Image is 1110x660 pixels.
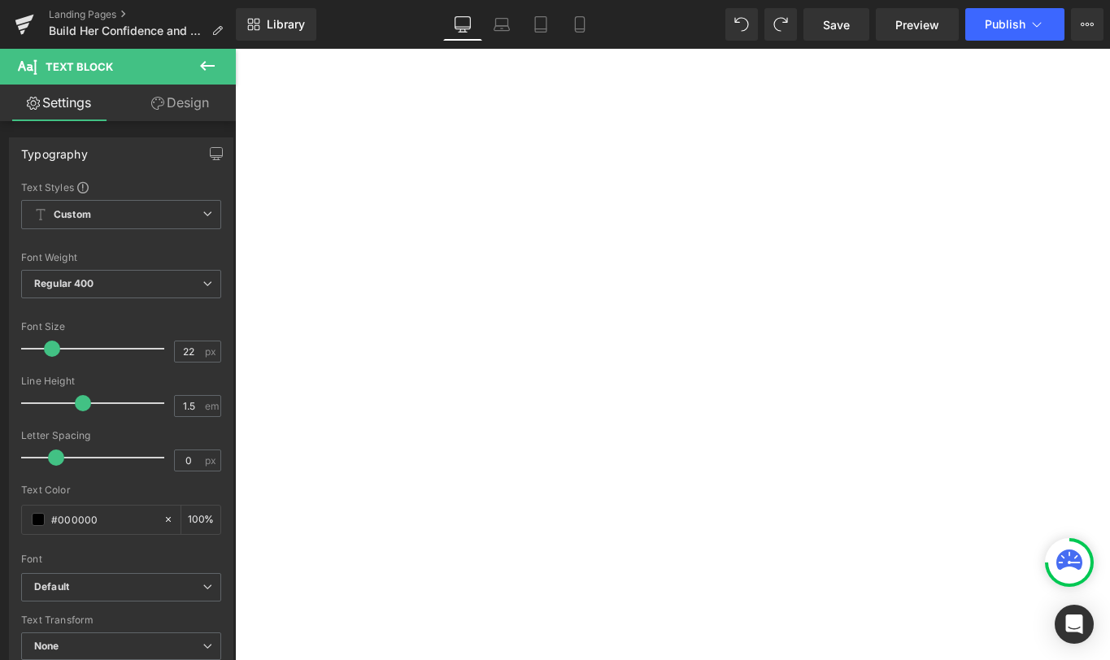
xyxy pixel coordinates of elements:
[49,24,205,37] span: Build Her Confidence and Self-Esteem with the Super Book Set
[521,8,560,41] a: Tablet
[21,430,221,441] div: Letter Spacing
[443,8,482,41] a: Desktop
[54,208,91,222] b: Custom
[51,510,155,528] input: Color
[965,8,1064,41] button: Publish
[985,18,1025,31] span: Publish
[725,8,758,41] button: Undo
[482,8,521,41] a: Laptop
[764,8,797,41] button: Redo
[876,8,959,41] a: Preview
[21,321,221,332] div: Font Size
[49,8,236,21] a: Landing Pages
[21,614,221,626] div: Text Transform
[560,8,599,41] a: Mobile
[823,16,850,33] span: Save
[1071,8,1103,41] button: More
[205,401,219,411] span: em
[181,506,220,534] div: %
[21,484,221,496] div: Text Color
[21,376,221,387] div: Line Height
[34,580,69,594] i: Default
[21,138,88,161] div: Typography
[34,277,94,289] b: Regular 400
[267,17,305,32] span: Library
[1055,605,1094,644] div: Open Intercom Messenger
[46,60,113,73] span: Text Block
[895,16,939,33] span: Preview
[21,252,221,263] div: Font Weight
[121,85,239,121] a: Design
[236,8,316,41] a: New Library
[205,346,219,357] span: px
[21,180,221,193] div: Text Styles
[21,554,221,565] div: Font
[205,455,219,466] span: px
[34,640,59,652] b: None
